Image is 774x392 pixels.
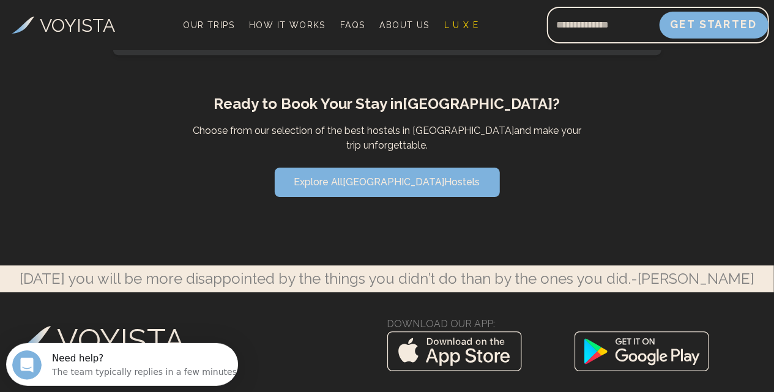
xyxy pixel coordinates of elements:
[184,20,235,30] span: Our Trips
[12,12,116,39] a: VOYISTA
[575,331,709,380] img: Google Play
[46,10,234,20] div: Need help?
[275,168,500,197] a: Explore All[GEOGRAPHIC_DATA]Hostels
[40,12,116,39] h3: VOYISTA
[84,94,691,114] h2: Ready to Book Your Stay in [GEOGRAPHIC_DATA] ?
[244,17,330,34] a: How It Works
[179,17,240,34] a: Our Trips
[439,17,484,34] a: L U X E
[660,12,768,39] button: Get Started
[5,5,245,39] div: Open Intercom Messenger
[335,17,370,34] a: FAQs
[387,317,762,331] h3: Download Our App:
[12,17,34,34] img: Voyista Logo
[46,20,234,33] div: The team typically replies in a few minutes.
[631,270,754,287] nobr: -[PERSON_NAME]
[12,350,42,380] iframe: Intercom live chat
[375,17,434,34] a: About Us
[387,331,522,380] img: App Store
[6,343,238,386] iframe: Intercom live chat discovery launcher
[380,20,430,30] span: About Us
[57,317,185,364] h3: VOYISTA
[444,20,479,30] span: L U X E
[12,317,185,364] a: VOYISTA
[547,10,664,40] input: Email address
[249,20,326,30] span: How It Works
[192,124,583,153] p: Choose from our selection of the best hostels in [GEOGRAPHIC_DATA] and make your trip unforgettable.
[12,326,51,355] img: Voyista Logo
[340,20,365,30] span: FAQs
